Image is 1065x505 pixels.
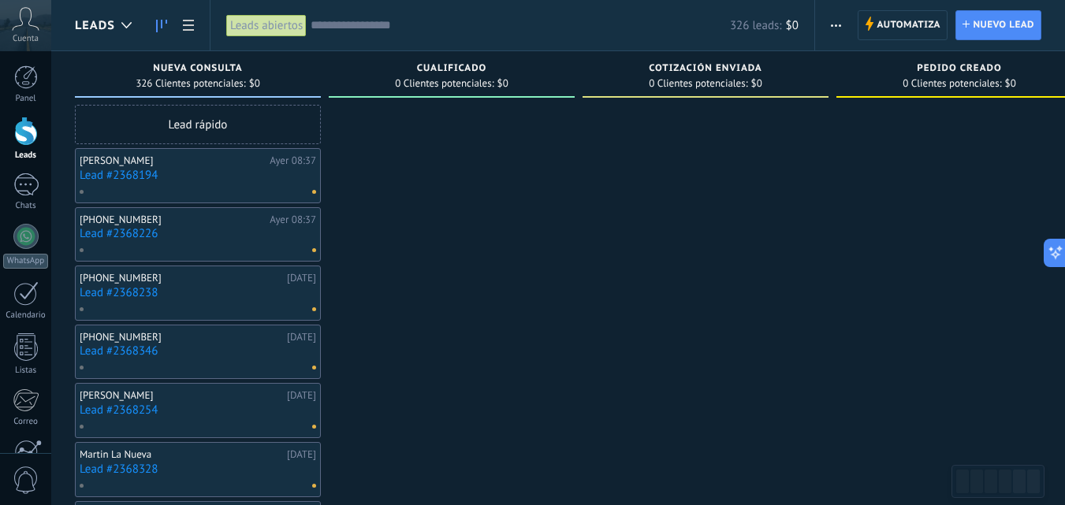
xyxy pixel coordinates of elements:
div: [PHONE_NUMBER] [80,331,283,343]
span: Cotización enviada [649,63,762,74]
div: Cualificado [337,63,567,76]
div: [DATE] [287,448,316,461]
div: [PERSON_NAME] [80,154,266,167]
div: Calendario [3,310,49,321]
span: $0 [1005,79,1016,88]
span: Pedido creado [917,63,1001,74]
span: 0 Clientes potenciales: [395,79,493,88]
span: Cuenta [13,34,39,44]
span: Leads [75,18,115,33]
div: WhatsApp [3,254,48,269]
div: Correo [3,417,49,427]
div: Panel [3,94,49,104]
div: Lead rápido [75,105,321,144]
span: No hay nada asignado [312,190,316,194]
span: 326 Clientes potenciales: [136,79,245,88]
div: [PHONE_NUMBER] [80,214,266,226]
div: [PHONE_NUMBER] [80,272,283,284]
div: Martin La Nueva [80,448,283,461]
span: No hay nada asignado [312,425,316,429]
div: [DATE] [287,389,316,402]
a: Lead #2368226 [80,227,316,240]
a: Lead #2368328 [80,462,316,476]
span: $0 [497,79,508,88]
span: No hay nada asignado [312,366,316,369]
a: Lead #2368346 [80,344,316,358]
div: [PERSON_NAME] [80,389,283,402]
a: Lead #2368194 [80,169,316,182]
div: [DATE] [287,272,316,284]
div: [DATE] [287,331,316,343]
a: Automatiza [858,10,948,40]
span: $0 [751,79,762,88]
span: $0 [786,18,799,33]
div: Leads abiertos [226,14,307,37]
span: Nueva consulta [153,63,242,74]
a: Lead #2368238 [80,286,316,299]
div: Chats [3,201,49,211]
a: Lead #2368254 [80,403,316,417]
div: Cotización enviada [590,63,821,76]
div: Nueva consulta [83,63,313,76]
span: No hay nada asignado [312,307,316,311]
span: 0 Clientes potenciales: [649,79,747,88]
span: Automatiza [877,11,940,39]
div: Ayer 08:37 [270,154,316,167]
span: No hay nada asignado [312,248,316,252]
span: Cualificado [417,63,487,74]
span: $0 [249,79,260,88]
div: Leads [3,150,49,161]
span: 326 leads: [730,18,782,33]
a: Nuevo lead [955,10,1041,40]
div: Listas [3,366,49,376]
div: Ayer 08:37 [270,214,316,226]
span: No hay nada asignado [312,484,316,488]
span: 0 Clientes potenciales: [903,79,1001,88]
span: Nuevo lead [973,11,1034,39]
